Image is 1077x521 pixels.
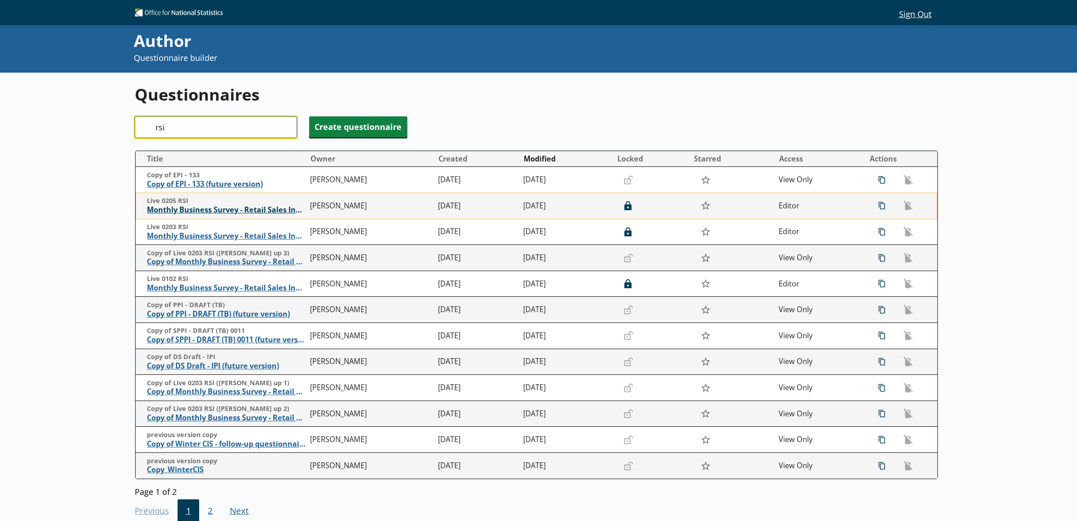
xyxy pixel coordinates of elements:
[306,349,434,375] td: [PERSON_NAME]
[775,245,860,271] td: View Only
[619,276,637,291] button: Lock
[306,401,434,427] td: [PERSON_NAME]
[520,271,613,297] td: [DATE]
[434,401,519,427] td: [DATE]
[520,375,613,401] td: [DATE]
[520,349,613,375] td: [DATE]
[775,349,860,375] td: View Only
[775,167,860,193] td: View Only
[147,327,306,335] span: Copy of SPPI - DRAFT (TB) 0011
[520,152,613,166] button: Modified
[775,427,860,453] td: View Only
[696,197,716,214] button: Star
[696,249,716,266] button: Star
[147,309,306,319] span: Copy of PPI - DRAFT (TB) (future version)
[147,205,306,215] span: Monthly Business Survey - Retail Sales Index
[520,193,613,219] td: [DATE]
[619,198,637,213] button: Lock
[434,152,519,166] button: Created
[775,193,860,219] td: Editor
[520,167,613,193] td: [DATE]
[434,349,519,375] td: [DATE]
[520,453,613,479] td: [DATE]
[306,453,434,479] td: [PERSON_NAME]
[696,405,716,422] button: Star
[147,439,306,449] span: Copy of Winter CIS - follow-up questionnaire
[520,219,613,245] td: [DATE]
[434,245,519,271] td: [DATE]
[775,219,860,245] td: Editor
[696,457,716,474] button: Star
[775,453,860,479] td: View Only
[147,413,306,423] span: Copy of Monthly Business Survey - Retail Sales Index ([PERSON_NAME] up 2)
[147,197,306,205] span: Live 0205 RSI
[434,375,519,401] td: [DATE]
[147,405,306,413] span: Copy of Live 0203 RSI ([PERSON_NAME] up 2)
[135,116,297,138] input: Search questionnaire titles
[306,271,434,297] td: [PERSON_NAME]
[434,219,519,245] td: [DATE]
[306,323,434,349] td: [PERSON_NAME]
[434,297,519,323] td: [DATE]
[147,257,306,267] span: Copy of Monthly Business Survey - Retail Sales Index ([PERSON_NAME] up 3)
[520,427,613,453] td: [DATE]
[147,301,306,309] span: Copy of PPI - DRAFT (TB)
[135,83,939,106] h1: Questionnaires
[147,249,306,258] span: Copy of Live 0203 RSI ([PERSON_NAME] up 3)
[147,431,306,439] span: previous version copy
[520,297,613,323] td: [DATE]
[147,223,306,231] span: Live 0203 RSI
[147,465,306,475] span: Copy_WinterCIS
[147,283,306,293] span: Monthly Business Survey - Retail Sales Index
[309,116,407,137] button: Create questionnaire
[306,219,434,245] td: [PERSON_NAME]
[147,387,306,397] span: Copy of Monthly Business Survey - Retail Sales Index ([PERSON_NAME] up 1)
[434,271,519,297] td: [DATE]
[306,427,434,453] td: [PERSON_NAME]
[776,152,860,166] button: Access
[775,375,860,401] td: View Only
[306,297,434,323] td: [PERSON_NAME]
[775,401,860,427] td: View Only
[147,335,306,345] span: Copy of SPPI - DRAFT (TB) 0011 (future version)
[696,327,716,344] button: Star
[434,323,519,349] td: [DATE]
[690,152,775,166] button: Starred
[775,323,860,349] td: View Only
[147,361,306,371] span: Copy of DS Draft - IPI (future version)
[520,401,613,427] td: [DATE]
[696,431,716,448] button: Star
[306,245,434,271] td: [PERSON_NAME]
[139,152,306,166] button: Title
[306,167,434,193] td: [PERSON_NAME]
[696,353,716,370] button: Star
[147,180,306,189] span: Copy of EPI - 133 (future version)
[147,275,306,283] span: Live 0102 RSI
[306,375,434,401] td: [PERSON_NAME]
[619,224,637,240] button: Lock
[434,167,519,193] td: [DATE]
[614,152,689,166] button: Locked
[696,171,716,189] button: Star
[434,453,519,479] td: [DATE]
[147,231,306,241] span: Monthly Business Survey - Retail Sales Index
[306,193,434,219] td: [PERSON_NAME]
[134,52,728,64] p: Questionnaire builder
[135,484,939,497] div: Page 1 of 2
[147,353,306,361] span: Copy of DS Draft - IPI
[775,297,860,323] td: View Only
[434,427,519,453] td: [DATE]
[860,151,937,167] th: Actions
[520,323,613,349] td: [DATE]
[696,379,716,396] button: Star
[696,275,716,292] button: Star
[147,379,306,387] span: Copy of Live 0203 RSI ([PERSON_NAME] up 1)
[520,245,613,271] td: [DATE]
[134,30,728,52] div: Author
[307,152,434,166] button: Owner
[775,271,860,297] td: Editor
[696,301,716,318] button: Star
[892,6,938,21] button: Sign Out
[434,193,519,219] td: [DATE]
